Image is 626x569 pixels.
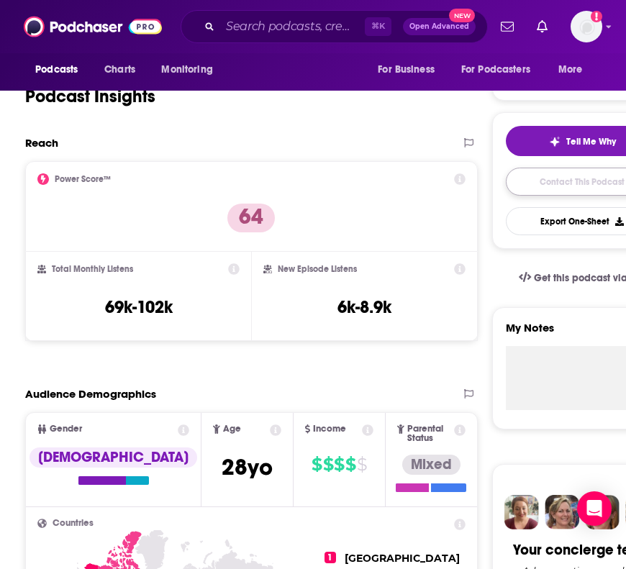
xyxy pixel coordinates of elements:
[409,23,469,30] span: Open Advanced
[105,296,173,318] h3: 69k-102k
[161,60,212,80] span: Monitoring
[222,453,273,481] span: 28 yo
[25,56,96,83] button: open menu
[531,14,553,39] a: Show notifications dropdown
[402,455,461,475] div: Mixed
[24,13,162,40] img: Podchaser - Follow, Share and Rate Podcasts
[357,453,367,476] span: $
[104,60,135,80] span: Charts
[452,56,551,83] button: open menu
[365,17,391,36] span: ⌘ K
[368,56,453,83] button: open menu
[220,15,365,38] input: Search podcasts, credits, & more...
[25,86,155,107] h1: Podcast Insights
[52,264,133,274] h2: Total Monthly Listens
[566,136,616,147] span: Tell Me Why
[591,11,602,22] svg: Add a profile image
[151,56,231,83] button: open menu
[407,424,452,443] span: Parental Status
[325,552,336,563] span: 1
[495,14,520,39] a: Show notifications dropdown
[378,60,435,80] span: For Business
[504,495,539,529] img: Sydney Profile
[25,136,58,150] h2: Reach
[345,453,355,476] span: $
[227,204,275,232] p: 64
[403,18,476,35] button: Open AdvancedNew
[181,10,488,43] div: Search podcasts, credits, & more...
[449,9,475,22] span: New
[337,296,391,318] h3: 6k-8.9k
[571,11,602,42] span: Logged in as ASabine
[345,552,460,565] span: [GEOGRAPHIC_DATA]
[25,387,156,401] h2: Audience Demographics
[577,491,612,526] div: Open Intercom Messenger
[323,453,333,476] span: $
[545,495,579,529] img: Barbara Profile
[549,136,561,147] img: tell me why sparkle
[55,174,111,184] h2: Power Score™
[334,453,344,476] span: $
[278,264,357,274] h2: New Episode Listens
[548,56,601,83] button: open menu
[53,519,94,528] span: Countries
[35,60,78,80] span: Podcasts
[50,424,82,434] span: Gender
[30,447,197,468] div: [DEMOGRAPHIC_DATA]
[558,60,583,80] span: More
[571,11,602,42] button: Show profile menu
[312,453,322,476] span: $
[313,424,346,434] span: Income
[95,56,144,83] a: Charts
[223,424,241,434] span: Age
[461,60,530,80] span: For Podcasters
[571,11,602,42] img: User Profile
